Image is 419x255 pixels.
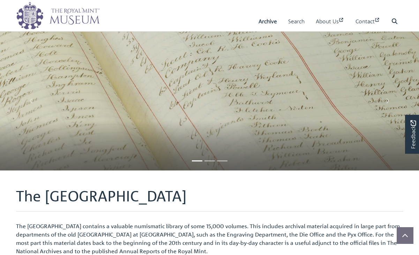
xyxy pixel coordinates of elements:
[316,11,344,31] a: About Us
[16,2,100,30] img: logo_wide.png
[259,11,277,31] a: Archive
[397,227,413,244] button: Scroll to top
[356,11,380,31] a: Contact
[288,11,305,31] a: Search
[356,31,419,170] a: Move to next slideshow image
[16,187,403,212] h1: The [GEOGRAPHIC_DATA]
